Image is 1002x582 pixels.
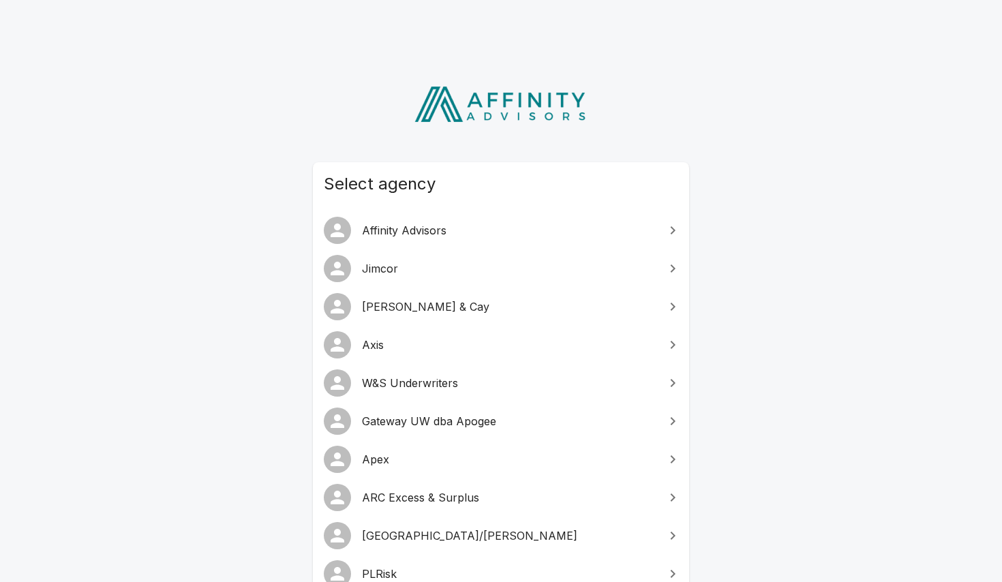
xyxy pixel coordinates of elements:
span: Affinity Advisors [362,222,656,239]
a: Affinity Advisors [313,211,689,249]
a: [PERSON_NAME] & Cay [313,288,689,326]
a: Gateway UW dba Apogee [313,402,689,440]
span: ARC Excess & Surplus [362,489,656,506]
span: [PERSON_NAME] & Cay [362,298,656,315]
span: Gateway UW dba Apogee [362,413,656,429]
a: ARC Excess & Surplus [313,478,689,517]
img: Affinity Advisors Logo [404,82,599,127]
a: W&S Underwriters [313,364,689,402]
span: Jimcor [362,260,656,277]
span: W&S Underwriters [362,375,656,391]
a: Axis [313,326,689,364]
span: [GEOGRAPHIC_DATA]/[PERSON_NAME] [362,527,656,544]
a: Apex [313,440,689,478]
span: Apex [362,451,656,468]
span: Axis [362,337,656,353]
a: Jimcor [313,249,689,288]
span: Select agency [324,173,678,195]
span: PLRisk [362,566,656,582]
a: [GEOGRAPHIC_DATA]/[PERSON_NAME] [313,517,689,555]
